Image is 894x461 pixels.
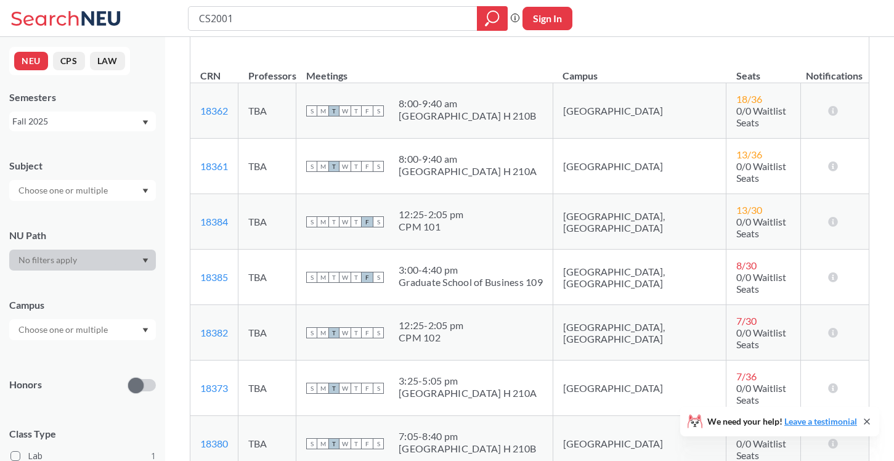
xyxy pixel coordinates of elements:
[373,272,384,283] span: S
[90,52,125,70] button: LAW
[238,194,296,250] td: TBA
[373,161,384,172] span: S
[399,319,463,332] div: 12:25 - 2:05 pm
[328,272,339,283] span: T
[317,161,328,172] span: M
[553,83,726,139] td: [GEOGRAPHIC_DATA]
[306,105,317,116] span: S
[373,105,384,116] span: S
[328,105,339,116] span: T
[736,93,762,105] span: 18 / 36
[399,443,536,455] div: [GEOGRAPHIC_DATA] H 210B
[296,57,553,83] th: Meetings
[399,332,463,344] div: CPM 102
[477,6,508,31] div: magnifying glass
[553,194,726,250] td: [GEOGRAPHIC_DATA], [GEOGRAPHIC_DATA]
[14,52,48,70] button: NEU
[339,105,351,116] span: W
[12,322,116,337] input: Choose one or multiple
[328,161,339,172] span: T
[736,315,757,327] span: 7 / 30
[9,378,42,392] p: Honors
[351,383,362,394] span: T
[9,427,156,441] span: Class Type
[399,221,463,233] div: CPM 101
[9,250,156,271] div: Dropdown arrow
[317,383,328,394] span: M
[351,272,362,283] span: T
[200,216,228,227] a: 18384
[351,161,362,172] span: T
[9,159,156,173] div: Subject
[736,327,786,350] span: 0/0 Waitlist Seats
[373,327,384,338] span: S
[399,153,537,165] div: 8:00 - 9:40 am
[339,216,351,227] span: W
[328,383,339,394] span: T
[707,417,857,426] span: We need your help!
[238,250,296,305] td: TBA
[317,327,328,338] span: M
[351,438,362,449] span: T
[238,361,296,416] td: TBA
[200,160,228,172] a: 18361
[306,161,317,172] span: S
[553,305,726,361] td: [GEOGRAPHIC_DATA], [GEOGRAPHIC_DATA]
[238,139,296,194] td: TBA
[399,387,537,399] div: [GEOGRAPHIC_DATA] H 210A
[351,327,362,338] span: T
[200,105,228,116] a: 18362
[339,272,351,283] span: W
[736,271,786,295] span: 0/0 Waitlist Seats
[399,165,537,177] div: [GEOGRAPHIC_DATA] H 210A
[306,327,317,338] span: S
[736,160,786,184] span: 0/0 Waitlist Seats
[362,105,373,116] span: F
[12,115,141,128] div: Fall 2025
[328,327,339,338] span: T
[726,57,801,83] th: Seats
[736,105,786,128] span: 0/0 Waitlist Seats
[200,271,228,283] a: 18385
[784,416,857,426] a: Leave a testimonial
[553,57,726,83] th: Campus
[142,120,148,125] svg: Dropdown arrow
[399,276,543,288] div: Graduate School of Business 109
[522,7,572,30] button: Sign In
[317,438,328,449] span: M
[736,438,786,461] span: 0/0 Waitlist Seats
[362,438,373,449] span: F
[306,272,317,283] span: S
[339,327,351,338] span: W
[200,382,228,394] a: 18373
[142,189,148,194] svg: Dropdown arrow
[9,229,156,242] div: NU Path
[362,327,373,338] span: F
[399,430,536,443] div: 7:05 - 8:40 pm
[485,10,500,27] svg: magnifying glass
[736,259,757,271] span: 8 / 30
[9,319,156,340] div: Dropdown arrow
[317,272,328,283] span: M
[399,97,536,110] div: 8:00 - 9:40 am
[12,183,116,198] input: Choose one or multiple
[328,438,339,449] span: T
[553,139,726,194] td: [GEOGRAPHIC_DATA]
[736,216,786,239] span: 0/0 Waitlist Seats
[736,204,762,216] span: 13 / 30
[736,370,757,382] span: 7 / 36
[306,383,317,394] span: S
[399,208,463,221] div: 12:25 - 2:05 pm
[238,57,296,83] th: Professors
[399,110,536,122] div: [GEOGRAPHIC_DATA] H 210B
[238,305,296,361] td: TBA
[9,298,156,312] div: Campus
[362,272,373,283] span: F
[306,216,317,227] span: S
[362,161,373,172] span: F
[200,327,228,338] a: 18382
[553,250,726,305] td: [GEOGRAPHIC_DATA], [GEOGRAPHIC_DATA]
[362,216,373,227] span: F
[9,180,156,201] div: Dropdown arrow
[373,216,384,227] span: S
